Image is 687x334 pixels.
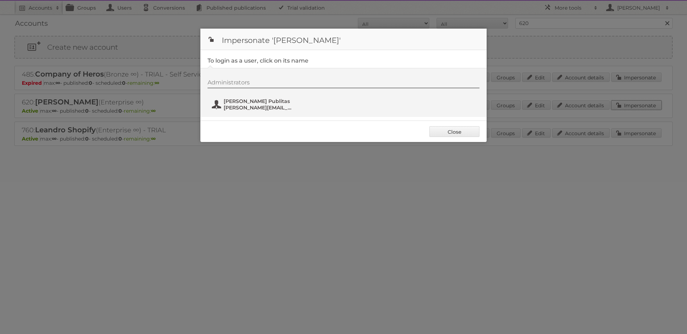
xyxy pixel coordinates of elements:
[429,126,479,137] a: Close
[208,79,479,88] div: Administrators
[200,29,487,50] h1: Impersonate '[PERSON_NAME]'
[208,57,308,64] legend: To login as a user, click on its name
[224,98,293,104] span: [PERSON_NAME] Publitas
[224,104,293,111] span: [PERSON_NAME][EMAIL_ADDRESS][DOMAIN_NAME]
[211,97,295,112] button: [PERSON_NAME] Publitas [PERSON_NAME][EMAIL_ADDRESS][DOMAIN_NAME]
